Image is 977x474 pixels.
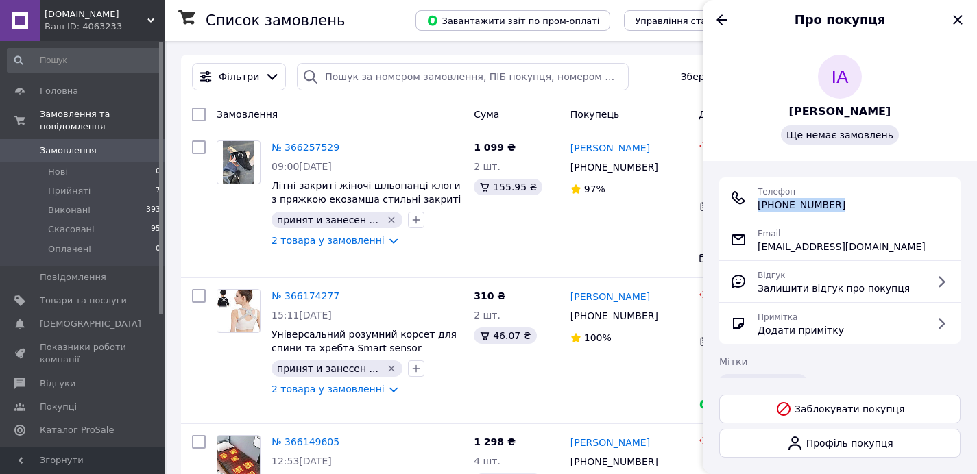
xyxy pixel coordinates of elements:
span: Товари та послуги [40,295,127,307]
div: 155.95 ₴ [474,179,542,195]
span: Email [758,229,780,238]
span: 0 [156,243,160,255]
span: Нові [48,166,68,178]
span: Замовлення та повідомлення [40,108,165,133]
span: Оплачені [48,243,91,255]
img: Фото товару [223,141,255,184]
span: 2 шт. [474,310,500,321]
span: 09:00[DATE] [272,161,332,172]
span: Залишити відгук про покупця [758,282,910,295]
span: Фільтри [219,70,259,84]
span: Скасовані [48,223,95,236]
span: Показники роботи компанії [40,341,127,366]
button: Закрити [950,12,966,28]
span: Відгуки [40,377,75,390]
h1: Список замовлень [206,12,345,29]
span: принят и занесен ... [277,363,378,374]
a: 2 товара у замовленні [272,384,385,395]
span: Ще немає замовлень [786,129,893,140]
span: [PHONE_NUMBER] [758,198,845,212]
span: 4 шт. [474,456,500,466]
button: Заблокувати покупця [719,395,961,423]
a: № 366149605 [272,436,339,447]
span: Cума [474,109,499,120]
a: Літні закриті жіночі шльопанці клоги з пряжкою екозамша стильні закриті сабо з квадратним носом н... [272,180,461,232]
input: Пошук за номером замовлення, ПІБ покупця, номером телефону, Email, номером накладної [297,63,629,90]
span: [DEMOGRAPHIC_DATA] [40,318,141,330]
span: 100% [584,332,612,343]
span: ІА [831,64,848,90]
span: Про покупця [795,12,886,27]
span: Замовлення [217,109,278,120]
img: Фото товару [217,290,260,332]
a: ПриміткаДодати примітку [730,310,950,337]
span: 7 [156,185,160,197]
div: [PHONE_NUMBER] [568,158,661,177]
svg: Видалити мітку [386,363,397,374]
span: 12:53[DATE] [272,456,332,466]
div: Создан из чата [719,374,807,390]
button: Управління статусами [624,10,751,31]
span: 15:11[DATE] [272,310,332,321]
a: [PERSON_NAME] [570,436,650,449]
span: Покупець [570,109,619,120]
a: № 366174277 [272,290,339,301]
span: 310 ₴ [474,290,505,301]
span: 393 [146,204,160,216]
a: [PERSON_NAME] [570,290,650,303]
span: Мітки [719,356,748,367]
span: Прийняті [48,185,91,197]
a: Універсальний розумний корсет для спини та хребта Smart sensor corrector WO-9, регульований корек... [272,329,457,381]
span: 97% [584,184,605,195]
a: № 366257529 [272,142,339,153]
svg: Видалити мітку [386,214,397,225]
a: [PERSON_NAME] [789,104,891,120]
a: Профіль покупця [719,429,961,458]
span: 0 [156,166,160,178]
a: [PERSON_NAME] [570,141,650,155]
span: Додати примітку [758,323,844,337]
span: Замовлення [40,145,97,157]
span: Повідомлення [40,271,106,284]
a: Фото товару [217,289,261,333]
span: 2 шт. [474,161,500,172]
span: 1 099 ₴ [474,142,516,153]
span: Управління статусами [635,16,740,26]
span: Завантажити звіт по пром-оплаті [426,14,599,27]
span: Телефон [758,187,795,197]
span: 1 298 ₴ [474,436,516,447]
div: 46.07 ₴ [474,327,536,344]
a: 2 товара у замовленні [272,235,385,246]
span: [EMAIL_ADDRESS][DOMAIN_NAME] [758,240,926,253]
a: ВідгукЗалишити відгук про покупця [730,268,950,295]
span: 95 [151,223,160,236]
a: Фото товару [217,140,261,184]
button: Завантажити звіт по пром-оплаті [415,10,610,31]
span: Каталог ProSale [40,424,114,436]
div: [PHONE_NUMBER] [568,306,661,325]
span: Покупці [40,401,77,413]
input: Пошук [7,48,162,73]
span: dash.market [45,8,147,21]
div: [PHONE_NUMBER] [568,452,661,471]
span: Головна [40,85,78,97]
div: Ваш ID: 4063233 [45,21,165,33]
span: Відгук [758,271,786,280]
span: Виконані [48,204,91,216]
span: принят и занесен ... [277,214,378,225]
button: Назад [714,12,730,28]
span: Збережені фільтри: [681,70,781,84]
span: Доставка та оплата [699,109,799,120]
span: Примітка [758,312,797,322]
